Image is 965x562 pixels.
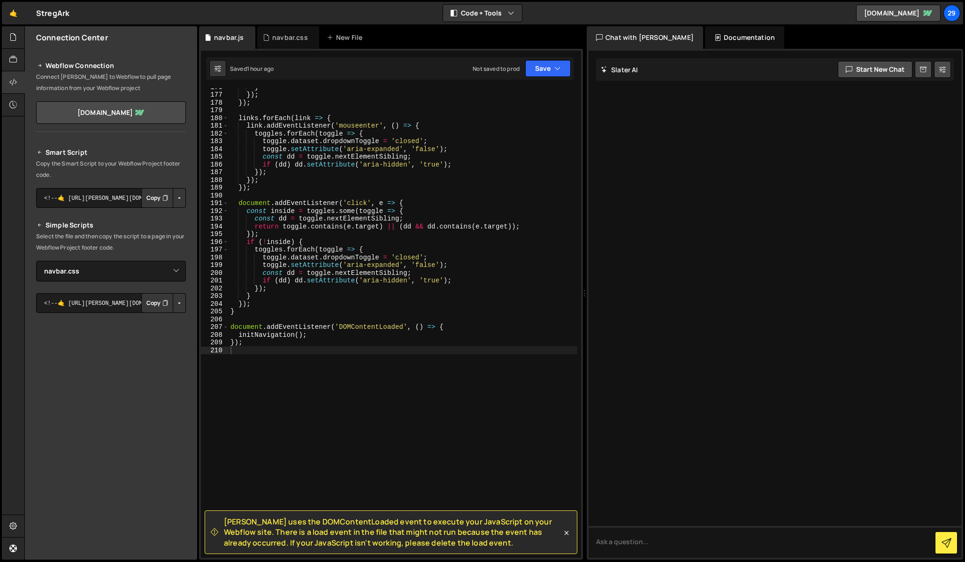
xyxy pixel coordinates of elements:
[201,130,229,138] div: 182
[224,516,562,548] span: [PERSON_NAME] uses the DOMContentLoaded event to execute your JavaScript on your Webflow site. Th...
[201,300,229,308] div: 204
[201,223,229,231] div: 194
[525,60,571,77] button: Save
[201,323,229,331] div: 207
[201,114,229,122] div: 180
[141,188,186,208] div: Button group with nested dropdown
[201,254,229,262] div: 198
[443,5,522,22] button: Code + Tools
[201,161,229,169] div: 186
[201,153,229,161] div: 185
[201,192,229,200] div: 190
[230,65,274,73] div: Saved
[201,145,229,153] div: 184
[201,99,229,107] div: 178
[36,220,186,231] h2: Simple Scripts
[201,269,229,277] div: 200
[201,246,229,254] div: 197
[943,5,960,22] a: 29
[201,292,229,300] div: 203
[272,33,308,42] div: navbar.css
[201,339,229,347] div: 209
[601,65,638,74] h2: Slater AI
[201,137,229,145] div: 183
[201,215,229,223] div: 193
[141,188,173,208] button: Copy
[201,168,229,176] div: 187
[201,347,229,355] div: 210
[201,316,229,324] div: 206
[36,71,186,94] p: Connect [PERSON_NAME] to Webflow to pull page information from your Webflow project
[201,261,229,269] div: 199
[201,331,229,339] div: 208
[36,158,186,181] p: Copy the Smart Script to your Webflow Project footer code.
[201,106,229,114] div: 179
[36,419,187,503] iframe: YouTube video player
[36,101,186,124] a: [DOMAIN_NAME]
[36,60,186,71] h2: Webflow Connection
[201,199,229,207] div: 191
[201,184,229,192] div: 189
[247,65,274,73] div: 1 hour ago
[201,207,229,215] div: 192
[705,26,784,49] div: Documentation
[473,65,520,73] div: Not saved to prod
[36,8,69,19] div: StregArk
[36,231,186,253] p: Select the file and then copy the script to a page in your Webflow Project footer code.
[201,91,229,99] div: 177
[201,122,229,130] div: 181
[838,61,912,78] button: Start new chat
[856,5,941,22] a: [DOMAIN_NAME]
[36,147,186,158] h2: Smart Script
[36,293,186,313] textarea: <!--🤙 [URL][PERSON_NAME][DOMAIN_NAME]> <script>document.addEventListener("DOMContentLoaded", func...
[36,328,187,413] iframe: YouTube video player
[587,26,703,49] div: Chat with [PERSON_NAME]
[2,2,25,24] a: 🤙
[201,230,229,238] div: 195
[201,176,229,184] div: 188
[201,285,229,293] div: 202
[327,33,366,42] div: New File
[201,277,229,285] div: 201
[201,238,229,246] div: 196
[214,33,244,42] div: navbar.js
[36,32,108,43] h2: Connection Center
[141,293,186,313] div: Button group with nested dropdown
[36,188,186,208] textarea: <!--🤙 [URL][PERSON_NAME][DOMAIN_NAME]> <script>document.addEventListener("DOMContentLoaded", func...
[141,293,173,313] button: Copy
[201,308,229,316] div: 205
